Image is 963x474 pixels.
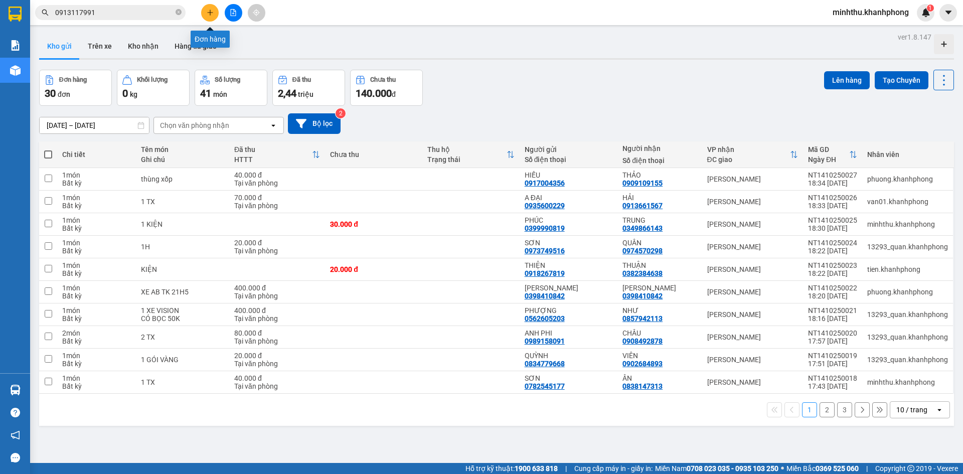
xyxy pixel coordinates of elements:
[122,87,128,99] span: 0
[62,352,130,360] div: 1 món
[176,8,182,18] span: close-circle
[867,220,948,228] div: minhthu.khanhphong
[234,145,312,153] div: Đã thu
[229,141,325,168] th: Toggle SortBy
[330,220,417,228] div: 30.000 đ
[141,288,224,296] div: XE AB TK 21H5
[141,220,224,228] div: 1 KIỆN
[200,87,211,99] span: 41
[808,329,857,337] div: NT1410250020
[808,216,857,224] div: NT1410250025
[62,314,130,323] div: Bất kỳ
[62,306,130,314] div: 1 món
[11,430,20,440] span: notification
[816,464,859,472] strong: 0369 525 060
[525,352,613,360] div: QUỲNH
[939,4,957,22] button: caret-down
[120,34,167,58] button: Kho nhận
[141,265,224,273] div: KIỆN
[141,243,224,251] div: 1H
[215,76,240,83] div: Số lượng
[655,463,778,474] span: Miền Nam
[525,155,613,164] div: Số điện thoại
[191,31,230,48] div: Đơn hàng
[927,5,934,12] sup: 1
[921,8,930,17] img: icon-new-feature
[137,76,168,83] div: Khối lượng
[525,261,613,269] div: THIỆN
[292,76,311,83] div: Đã thu
[62,261,130,269] div: 1 món
[525,247,565,255] div: 0973749516
[288,113,341,134] button: Bộ lọc
[707,243,798,251] div: [PERSON_NAME]
[525,337,565,345] div: 0989158091
[207,9,214,16] span: plus
[707,378,798,386] div: [PERSON_NAME]
[62,382,130,390] div: Bất kỳ
[808,382,857,390] div: 17:43 [DATE]
[525,374,613,382] div: SƠN
[525,216,613,224] div: PHÚC
[427,145,507,153] div: Thu hộ
[622,352,697,360] div: VIÊN
[707,265,798,273] div: [PERSON_NAME]
[622,374,697,382] div: ÂN
[622,306,697,314] div: NHƯ
[141,155,224,164] div: Ghi chú
[248,4,265,22] button: aim
[62,329,130,337] div: 2 món
[80,34,120,58] button: Trên xe
[40,117,149,133] input: Select a date range.
[234,179,320,187] div: Tại văn phòng
[808,269,857,277] div: 18:22 [DATE]
[944,8,953,17] span: caret-down
[62,269,130,277] div: Bất kỳ
[59,76,87,83] div: Đơn hàng
[525,382,565,390] div: 0782545177
[622,360,663,368] div: 0902684893
[11,453,20,462] span: message
[622,382,663,390] div: 0838147313
[195,70,267,106] button: Số lượng41món
[234,360,320,368] div: Tại văn phòng
[867,175,948,183] div: phuong.khanhphong
[525,314,565,323] div: 0562605203
[820,402,835,417] button: 2
[141,314,224,323] div: CÓ BỌC 50K
[525,269,565,277] div: 0918267819
[141,333,224,341] div: 2 TX
[42,9,49,16] span: search
[702,141,803,168] th: Toggle SortBy
[141,378,224,386] div: 1 TX
[10,65,21,76] img: warehouse-icon
[234,292,320,300] div: Tại văn phòng
[336,108,346,118] sup: 2
[350,70,423,106] button: Chưa thu140.000đ
[234,202,320,210] div: Tại văn phòng
[525,145,613,153] div: Người gửi
[687,464,778,472] strong: 0708 023 035 - 0935 103 250
[867,310,948,319] div: 13293_quan.khanhphong
[622,239,697,247] div: QUÂN
[62,171,130,179] div: 1 món
[934,34,954,54] div: Tạo kho hàng mới
[160,120,229,130] div: Chọn văn phòng nhận
[62,374,130,382] div: 1 món
[525,179,565,187] div: 0917004356
[622,224,663,232] div: 0349866143
[39,70,112,106] button: Đơn hàng30đơn
[330,150,417,159] div: Chưa thu
[707,356,798,364] div: [PERSON_NAME]
[622,179,663,187] div: 0909109155
[808,179,857,187] div: 18:34 [DATE]
[622,284,697,292] div: HỒNG KHANH
[278,87,296,99] span: 2,44
[707,175,798,183] div: [PERSON_NAME]
[234,382,320,390] div: Tại văn phòng
[525,360,565,368] div: 0834779668
[808,306,857,314] div: NT1410250021
[808,239,857,247] div: NT1410250024
[825,6,917,19] span: minhthu.khanhphong
[62,284,130,292] div: 1 món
